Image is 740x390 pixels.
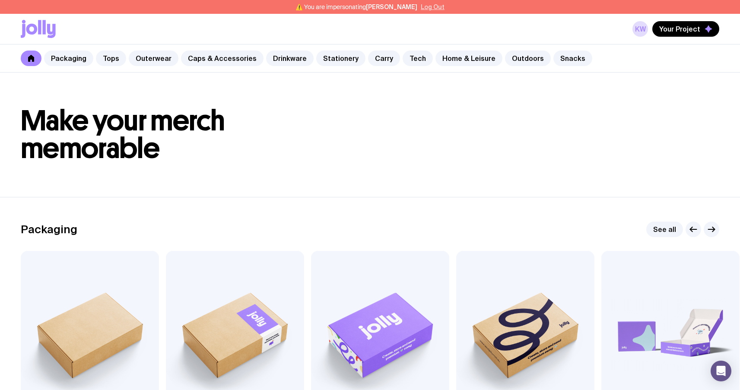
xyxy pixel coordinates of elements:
a: Tops [96,51,126,66]
a: Outerwear [129,51,178,66]
h2: Packaging [21,223,77,236]
a: Tech [403,51,433,66]
span: ⚠️ You are impersonating [295,3,417,10]
a: Carry [368,51,400,66]
a: Stationery [316,51,365,66]
span: [PERSON_NAME] [366,3,417,10]
a: Outdoors [505,51,551,66]
div: Open Intercom Messenger [711,361,731,381]
a: Caps & Accessories [181,51,264,66]
button: Log Out [421,3,445,10]
a: KW [632,21,648,37]
span: Make your merch memorable [21,104,225,165]
a: Packaging [44,51,93,66]
a: Home & Leisure [435,51,502,66]
a: See all [646,222,683,237]
span: Your Project [659,25,700,33]
button: Your Project [652,21,719,37]
a: Drinkware [266,51,314,66]
a: Snacks [553,51,592,66]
